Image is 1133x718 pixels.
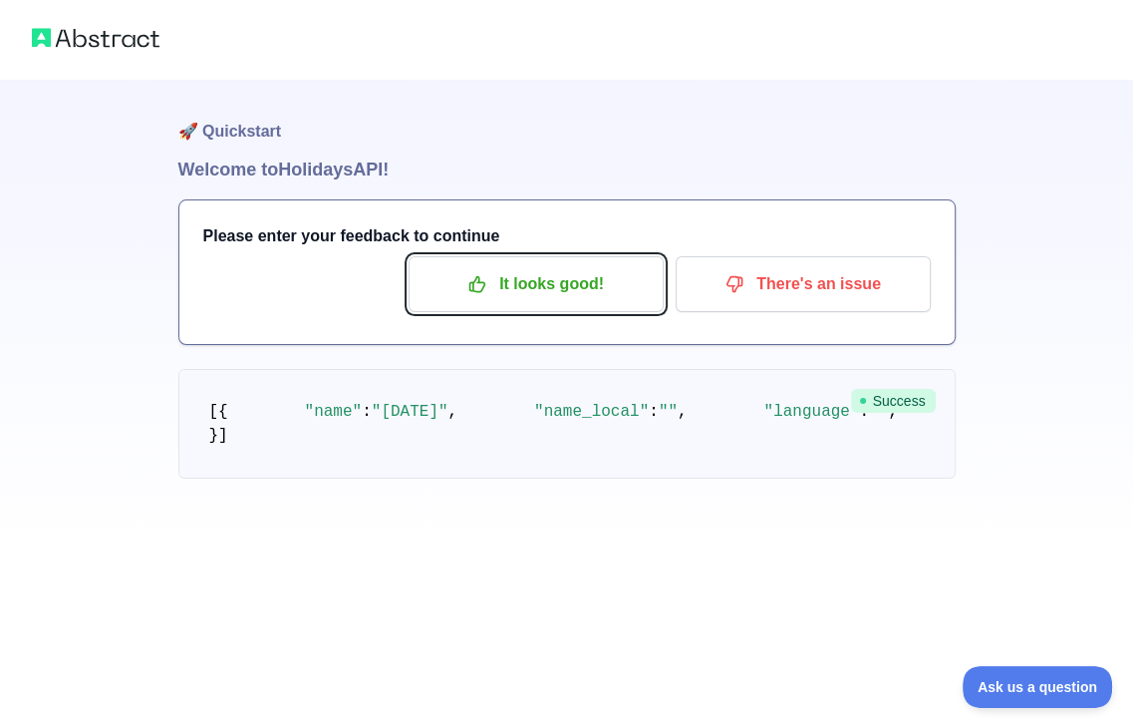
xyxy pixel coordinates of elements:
[691,267,916,301] p: There's an issue
[209,403,219,421] span: [
[851,389,936,413] span: Success
[203,224,931,248] h3: Please enter your feedback to continue
[372,403,448,421] span: "[DATE]"
[178,80,956,156] h1: 🚀 Quickstart
[178,156,956,183] h1: Welcome to Holidays API!
[424,267,649,301] p: It looks good!
[963,666,1113,708] iframe: Toggle Customer Support
[649,403,659,421] span: :
[362,403,372,421] span: :
[534,403,649,421] span: "name_local"
[676,256,931,312] button: There's an issue
[305,403,363,421] span: "name"
[448,403,458,421] span: ,
[32,24,159,52] img: Abstract logo
[409,256,664,312] button: It looks good!
[659,403,678,421] span: ""
[763,403,859,421] span: "language"
[678,403,688,421] span: ,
